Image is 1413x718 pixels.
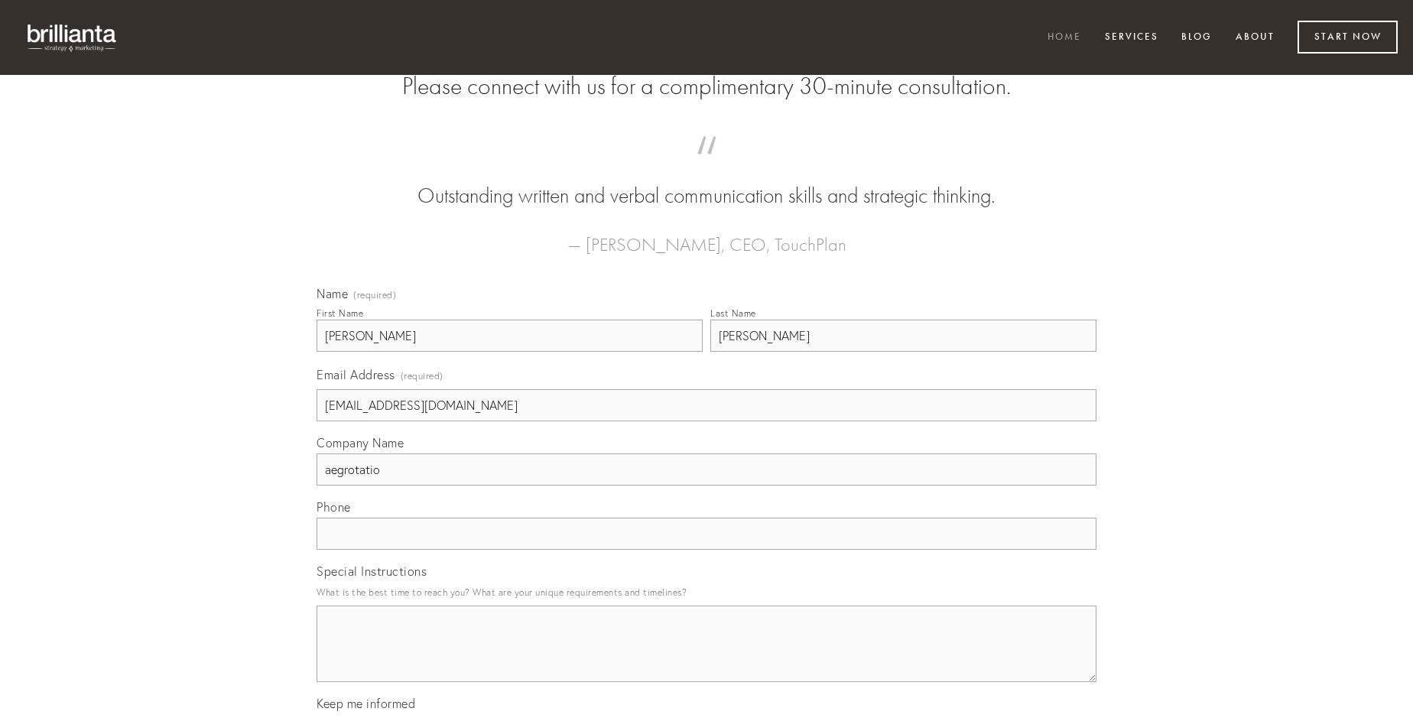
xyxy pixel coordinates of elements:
[1095,25,1168,50] a: Services
[341,151,1072,181] span: “
[1171,25,1222,50] a: Blog
[317,499,351,515] span: Phone
[317,367,395,382] span: Email Address
[401,365,443,386] span: (required)
[710,307,756,319] div: Last Name
[353,291,396,300] span: (required)
[317,696,415,711] span: Keep me informed
[317,435,404,450] span: Company Name
[1038,25,1091,50] a: Home
[1226,25,1285,50] a: About
[317,564,427,579] span: Special Instructions
[341,151,1072,211] blockquote: Outstanding written and verbal communication skills and strategic thinking.
[317,286,348,301] span: Name
[15,15,130,60] img: brillianta - research, strategy, marketing
[317,72,1096,101] h2: Please connect with us for a complimentary 30-minute consultation.
[1298,21,1398,54] a: Start Now
[317,307,363,319] div: First Name
[317,582,1096,603] p: What is the best time to reach you? What are your unique requirements and timelines?
[341,211,1072,260] figcaption: — [PERSON_NAME], CEO, TouchPlan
